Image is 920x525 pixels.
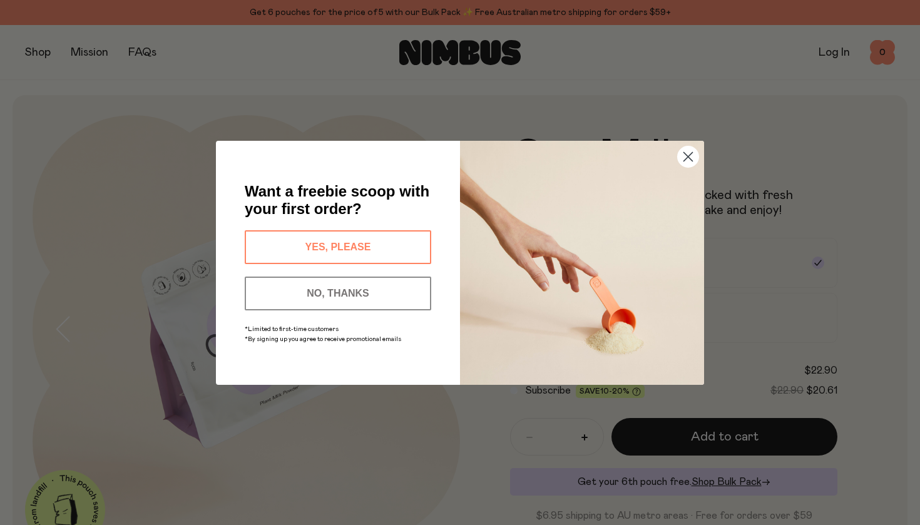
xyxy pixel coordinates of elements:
[245,336,401,342] span: *By signing up you agree to receive promotional emails
[245,183,429,217] span: Want a freebie scoop with your first order?
[245,326,339,332] span: *Limited to first-time customers
[245,277,431,310] button: NO, THANKS
[677,146,699,168] button: Close dialog
[245,230,431,264] button: YES, PLEASE
[460,141,704,385] img: c0d45117-8e62-4a02-9742-374a5db49d45.jpeg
